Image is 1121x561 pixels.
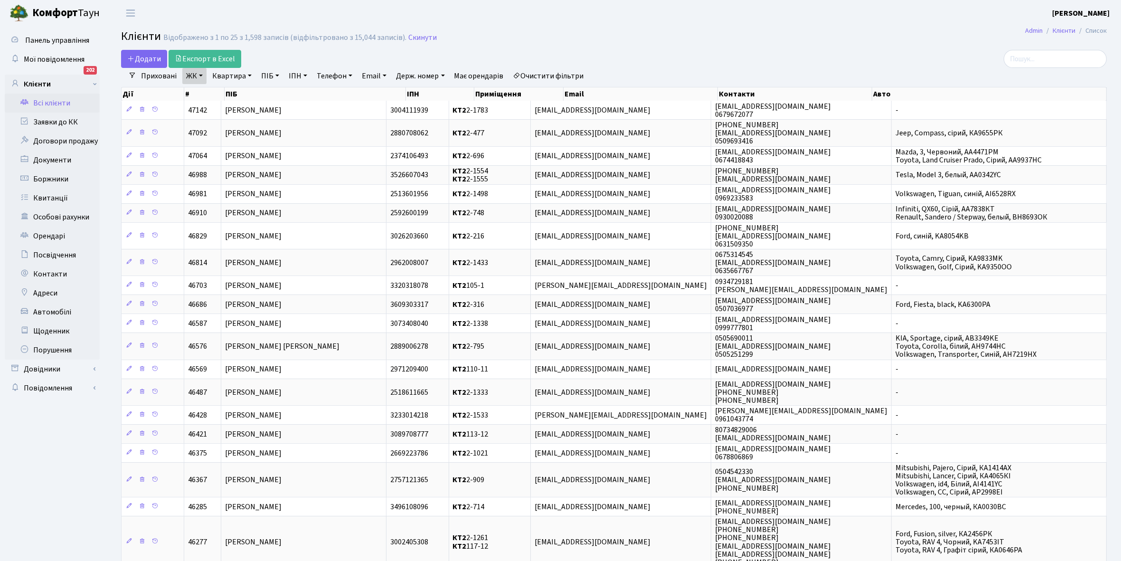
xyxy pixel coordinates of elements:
[390,448,428,458] span: 2669223786
[453,280,467,291] b: КТ2
[715,406,887,424] span: [PERSON_NAME][EMAIL_ADDRESS][DOMAIN_NAME] 0961043774
[5,113,100,132] a: Заявки до КК
[188,257,207,268] span: 46814
[188,429,207,439] span: 46421
[188,410,207,420] span: 46428
[225,364,282,375] span: [PERSON_NAME]
[895,105,898,115] span: -
[453,410,467,420] b: КТ2
[225,128,282,138] span: [PERSON_NAME]
[453,166,467,176] b: КТ2
[188,387,207,398] span: 46487
[453,257,467,268] b: КТ2
[453,448,467,458] b: КТ2
[225,341,339,352] span: [PERSON_NAME] [PERSON_NAME]
[453,533,467,543] b: КТ2
[453,299,485,310] span: 2-316
[453,128,467,138] b: КТ2
[188,299,207,310] span: 46686
[715,466,831,493] span: 0504542330 [EMAIL_ADDRESS][DOMAIN_NAME] [PHONE_NUMBER]
[535,257,650,268] span: [EMAIL_ADDRESS][DOMAIN_NAME]
[453,299,467,310] b: КТ2
[535,410,707,420] span: [PERSON_NAME][EMAIL_ADDRESS][DOMAIN_NAME]
[225,151,282,162] span: [PERSON_NAME]
[313,68,356,84] a: Телефон
[895,463,1011,497] span: Mitsubishi, Pajero, Сірий, КА1414АХ Mitsubishi, Lancer, Сірий, КА4065КІ Volkswagen, id4, Білий, A...
[225,208,282,219] span: [PERSON_NAME]
[5,284,100,303] a: Адреси
[225,257,282,268] span: [PERSON_NAME]
[188,502,207,512] span: 46285
[208,68,255,84] a: Квартира
[5,50,100,69] a: Мої повідомлення202
[225,87,406,101] th: ПІБ
[453,231,467,241] b: КТ2
[390,257,428,268] span: 2962008007
[1075,26,1107,36] li: Список
[715,204,831,222] span: [EMAIL_ADDRESS][DOMAIN_NAME] 0930020088
[453,341,467,352] b: КТ2
[535,429,650,439] span: [EMAIL_ADDRESS][DOMAIN_NAME]
[535,318,650,329] span: [EMAIL_ADDRESS][DOMAIN_NAME]
[715,333,831,360] span: 0505690011 [EMAIL_ADDRESS][DOMAIN_NAME] 0505251299
[715,498,831,516] span: [EMAIL_ADDRESS][DOMAIN_NAME] [PHONE_NUMBER]
[453,318,467,329] b: КТ2
[5,189,100,208] a: Квитанції
[225,189,282,200] span: [PERSON_NAME]
[9,4,28,23] img: logo.png
[715,295,831,314] span: [EMAIL_ADDRESS][DOMAIN_NAME] 0507036977
[169,50,241,68] a: Експорт в Excel
[895,254,1012,272] span: Toyota, Camry, Сірий, KA9833MK Volkswagen, Golf, Сірий, KA9350OO
[453,533,489,551] span: 2-1261 117-12
[715,249,831,276] span: 0675314545 [EMAIL_ADDRESS][DOMAIN_NAME] 0635667767
[390,105,428,115] span: 3004111939
[121,50,167,68] a: Додати
[1053,26,1075,36] a: Клієнти
[895,429,898,439] span: -
[390,208,428,219] span: 2592600199
[137,68,180,84] a: Приховані
[188,231,207,241] span: 46829
[5,94,100,113] a: Всі клієнти
[715,276,887,295] span: 0934729181 [PERSON_NAME][EMAIL_ADDRESS][DOMAIN_NAME]
[453,387,467,398] b: КТ2
[24,54,85,65] span: Мої повідомлення
[715,185,831,203] span: [EMAIL_ADDRESS][DOMAIN_NAME] 0969233583
[408,33,437,42] a: Скинути
[182,68,207,84] a: ЖК
[453,387,489,398] span: 2-1333
[895,318,898,329] span: -
[895,410,898,420] span: -
[453,105,489,115] span: 2-1783
[390,151,428,162] span: 2374106493
[453,128,485,138] span: 2-477
[257,68,283,84] a: ПІБ
[122,87,184,101] th: Дії
[535,475,650,485] span: [EMAIL_ADDRESS][DOMAIN_NAME]
[188,151,207,162] span: 47064
[895,280,898,291] span: -
[225,410,282,420] span: [PERSON_NAME]
[715,120,831,146] span: [PHONE_NUMBER] [EMAIL_ADDRESS][DOMAIN_NAME] 0509693416
[5,31,100,50] a: Панель управління
[895,299,990,310] span: Ford, Fiesta, black, KA6300PA
[127,54,161,64] span: Додати
[895,189,1016,200] span: Volkswagen, Tiguan, синій, AI6528RX
[225,299,282,310] span: [PERSON_NAME]
[5,341,100,360] a: Порушення
[453,208,467,219] b: КТ2
[895,502,1006,512] span: Mercedes, 100, черный, КА0030ВС
[718,87,872,101] th: Контакти
[390,537,428,547] span: 3002405308
[390,280,428,291] span: 3320318078
[453,448,489,458] span: 2-1021
[225,502,282,512] span: [PERSON_NAME]
[895,147,1042,165] span: Mazda, 3, Червоний, AA4471PM Toyota, Land Cruiser Prado, Сірий, AA9937HC
[895,364,898,375] span: -
[225,231,282,241] span: [PERSON_NAME]
[5,151,100,170] a: Документи
[1004,50,1107,68] input: Пошук...
[895,387,898,398] span: -
[453,257,489,268] span: 2-1433
[5,132,100,151] a: Договори продажу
